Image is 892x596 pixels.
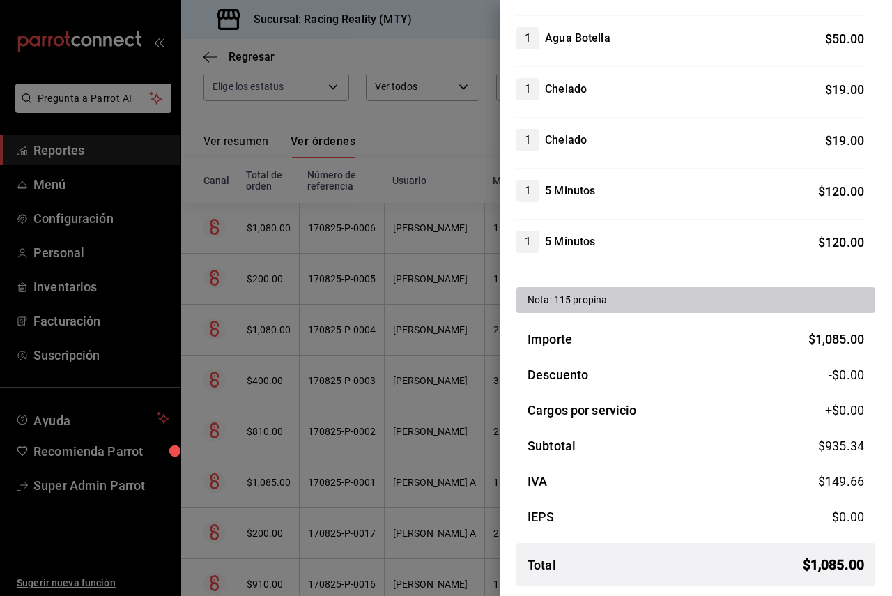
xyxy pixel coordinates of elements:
span: $ 19.00 [825,133,864,148]
h4: 5 Minutos [545,234,595,250]
h3: Importe [528,330,572,349]
span: $ 120.00 [818,235,864,250]
span: 1 [516,183,539,199]
span: $ 1,085.00 [803,554,864,575]
h3: Cargos por servicio [528,401,637,420]
h4: 5 Minutos [545,183,595,199]
span: -$0.00 [829,365,864,384]
h3: IVA [528,472,547,491]
h3: Subtotal [528,436,576,455]
h3: IEPS [528,507,555,526]
span: $ 1,085.00 [808,332,864,346]
span: +$ 0.00 [825,401,864,420]
span: 1 [516,81,539,98]
h3: Descuento [528,365,588,384]
h4: Chelado [545,81,587,98]
h3: Total [528,556,556,574]
span: $ 19.00 [825,82,864,97]
span: $ 50.00 [825,31,864,46]
h4: Agua Botella [545,30,610,47]
span: 1 [516,234,539,250]
span: $ 935.34 [818,438,864,453]
div: Nota: 115 propina [528,293,864,307]
span: $ 120.00 [818,184,864,199]
span: $ 0.00 [832,510,864,524]
span: 1 [516,30,539,47]
span: 1 [516,132,539,148]
span: $ 149.66 [818,474,864,489]
h4: Chelado [545,132,587,148]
